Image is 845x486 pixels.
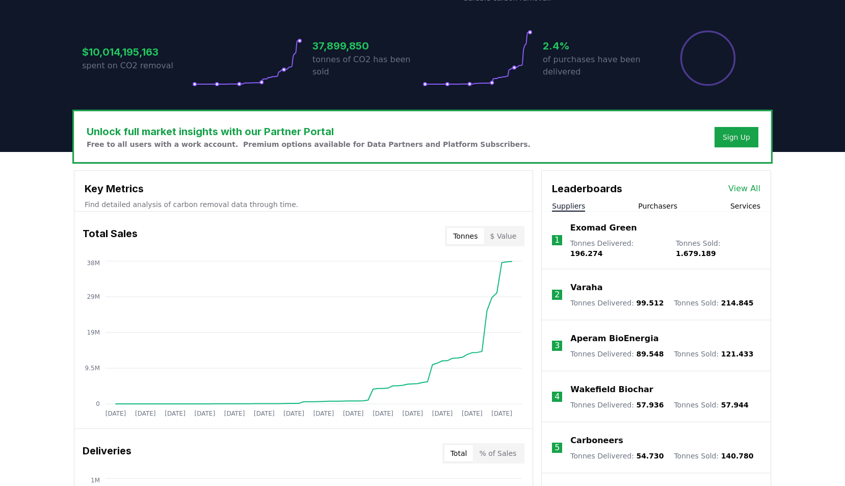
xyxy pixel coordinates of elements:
span: 89.548 [636,350,664,358]
a: Carboneers [570,434,623,447]
h3: Unlock full market insights with our Partner Portal [87,124,531,139]
tspan: 29M [87,293,100,300]
p: of purchases have been delivered [543,54,653,78]
h3: Key Metrics [85,181,522,196]
button: Total [444,445,473,462]
span: 196.274 [570,249,603,258]
p: Tonnes Sold : [674,298,753,308]
a: Wakefield Biochar [570,383,653,396]
a: Sign Up [723,132,750,142]
h3: Leaderboards [552,181,622,196]
p: 5 [554,442,560,454]
p: 2 [554,289,560,301]
tspan: [DATE] [373,410,393,417]
p: Tonnes Delivered : [570,298,664,308]
h3: $10,014,195,163 [82,44,192,60]
h3: Total Sales [83,226,138,246]
a: View All [728,183,760,195]
h3: 37,899,850 [312,38,422,54]
tspan: [DATE] [313,410,334,417]
p: Free to all users with a work account. Premium options available for Data Partners and Platform S... [87,139,531,149]
p: Tonnes Delivered : [570,238,666,259]
button: % of Sales [473,445,522,462]
p: spent on CO2 removal [82,60,192,72]
button: $ Value [484,228,523,244]
span: 57.936 [636,401,664,409]
button: Suppliers [552,201,585,211]
p: Tonnes Delivered : [570,400,664,410]
tspan: [DATE] [462,410,483,417]
a: Varaha [570,282,602,294]
tspan: [DATE] [254,410,275,417]
tspan: [DATE] [432,410,453,417]
a: Exomad Green [570,222,637,234]
p: 4 [554,391,560,403]
p: Tonnes Delivered : [570,451,664,461]
h3: 2.4% [543,38,653,54]
button: Tonnes [447,228,484,244]
p: 3 [554,340,560,352]
span: 99.512 [636,299,664,307]
p: Tonnes Sold : [674,400,748,410]
button: Sign Up [715,127,758,147]
span: 1.679.189 [676,249,716,258]
p: Tonnes Delivered : [570,349,664,359]
tspan: [DATE] [343,410,364,417]
h3: Deliveries [83,443,131,464]
tspan: [DATE] [224,410,245,417]
p: Find detailed analysis of carbon removal data through time. [85,199,522,210]
p: Tonnes Sold : [674,451,753,461]
p: Tonnes Sold : [676,238,760,259]
span: 140.780 [721,452,754,460]
tspan: 38M [87,260,100,267]
span: 54.730 [636,452,664,460]
tspan: 19M [87,329,100,336]
p: Tonnes Sold : [674,349,753,359]
tspan: 1M [91,477,100,484]
p: 1 [554,234,560,246]
tspan: 0 [96,400,100,407]
div: Percentage of sales delivered [679,30,736,87]
tspan: [DATE] [402,410,423,417]
span: 57.944 [721,401,749,409]
tspan: [DATE] [105,410,126,417]
tspan: [DATE] [195,410,216,417]
tspan: [DATE] [135,410,156,417]
tspan: [DATE] [491,410,512,417]
tspan: 9.5M [85,365,100,372]
span: 214.845 [721,299,754,307]
tspan: [DATE] [165,410,186,417]
a: Aperam BioEnergia [570,332,658,345]
span: 121.433 [721,350,754,358]
button: Services [730,201,760,211]
button: Purchasers [638,201,677,211]
p: tonnes of CO2 has been sold [312,54,422,78]
tspan: [DATE] [283,410,304,417]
